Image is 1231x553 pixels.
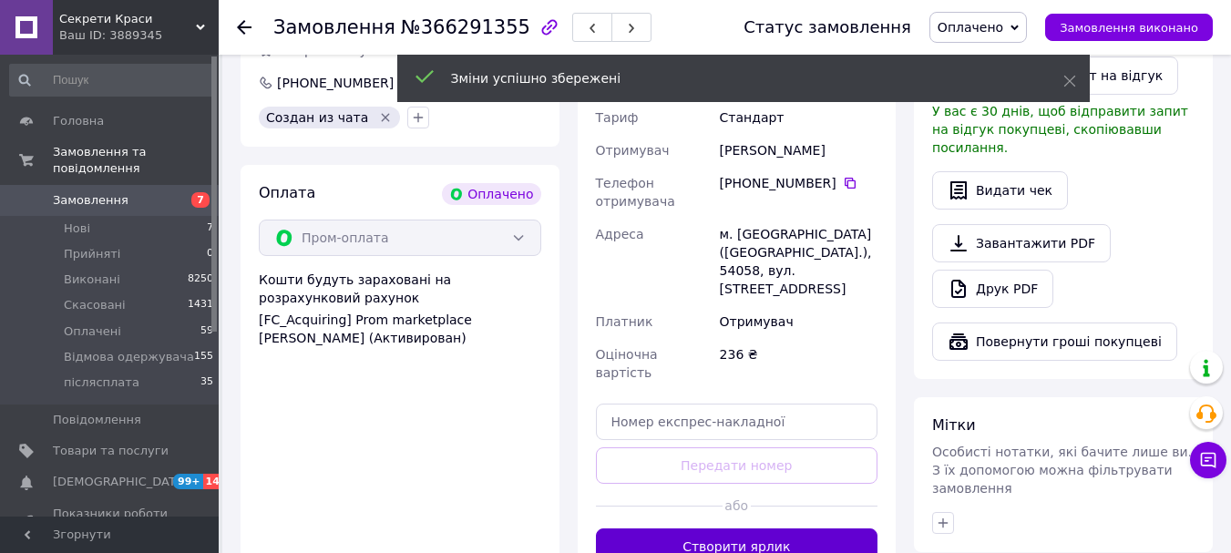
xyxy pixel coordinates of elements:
span: 35 [200,374,213,391]
div: м. [GEOGRAPHIC_DATA] ([GEOGRAPHIC_DATA].), 54058, вул. [STREET_ADDRESS] [716,218,881,305]
div: Повернутися назад [237,18,251,36]
span: або [723,497,751,515]
span: післясплата [64,374,139,391]
span: Товари та послуги [53,443,169,459]
span: 7 [191,192,210,208]
span: Без рейтингу [277,43,367,57]
span: Оціночна вартість [596,347,658,380]
div: [PHONE_NUMBER] [275,74,395,92]
span: Нові [64,220,90,237]
svg: Видалити мітку [378,110,393,125]
span: Оплачені [64,323,121,340]
span: Прийняті [64,246,120,262]
span: Особисті нотатки, які бачите лише ви. З їх допомогою можна фільтрувати замовлення [932,445,1192,496]
div: 236 ₴ [716,338,881,389]
span: Скасовані [64,297,126,313]
span: 8250 [188,271,213,288]
div: Стандарт [716,101,881,134]
div: [PHONE_NUMBER] [720,174,877,192]
span: Показники роботи компанії [53,506,169,538]
span: Оплата [259,184,315,201]
span: Тариф [596,110,639,125]
div: Зміни успішно збережені [451,69,1018,87]
span: Создан из чата [266,110,368,125]
button: Замовлення виконано [1045,14,1213,41]
span: Замовлення [273,16,395,38]
span: Відмова одержувача [64,349,194,365]
input: Номер експрес-накладної [596,404,878,440]
div: Оплачено [442,183,540,205]
button: Повернути гроші покупцеві [932,323,1177,361]
span: 14 [203,474,224,489]
span: Оплачено [938,20,1003,35]
div: Ваш ID: 3889345 [59,27,219,44]
div: [FC_Acquiring] Prom marketplace [PERSON_NAME] (Активирован) [259,311,541,347]
span: Повідомлення [53,412,141,428]
span: Замовлення виконано [1060,21,1198,35]
span: Виконані [64,271,120,288]
div: Отримувач [716,305,881,338]
span: Замовлення [53,192,128,209]
span: Мітки [932,416,976,434]
a: Завантажити PDF [932,224,1111,262]
div: [PERSON_NAME] [716,134,881,167]
span: [DEMOGRAPHIC_DATA] [53,474,188,490]
span: Отримувач [596,143,670,158]
span: Секрети Краси [59,11,196,27]
div: Статус замовлення [744,18,911,36]
div: Кошти будуть зараховані на розрахунковий рахунок [259,271,541,347]
span: 59 [200,323,213,340]
span: 7 [207,220,213,237]
button: Чат з покупцем [1190,442,1226,478]
span: №366291355 [401,16,530,38]
span: Головна [53,113,104,129]
span: Платник [596,314,653,329]
a: Друк PDF [932,270,1053,308]
input: Пошук [9,64,215,97]
span: 99+ [173,474,203,489]
span: Адреса [596,227,644,241]
span: Телефон отримувача [596,176,675,209]
span: 155 [194,349,213,365]
span: 0 [207,246,213,262]
span: У вас є 30 днів, щоб відправити запит на відгук покупцеві, скопіювавши посилання. [932,104,1188,155]
span: Замовлення та повідомлення [53,144,219,177]
button: Видати чек [932,171,1068,210]
span: 1431 [188,297,213,313]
